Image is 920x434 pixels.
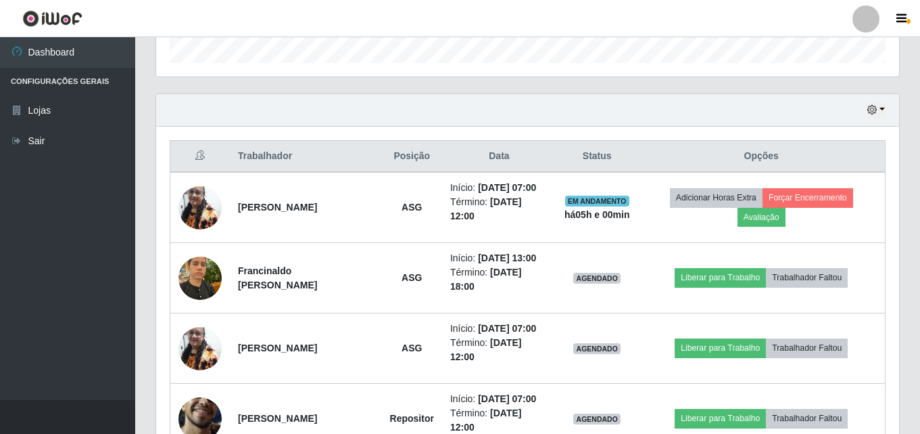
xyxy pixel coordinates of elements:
button: Trabalhador Faltou [766,268,848,287]
strong: [PERSON_NAME] [238,202,317,213]
li: Início: [450,322,548,336]
span: EM ANDAMENTO [565,196,629,207]
th: Posição [382,141,442,173]
img: 1743036619624.jpeg [178,249,222,307]
span: AGENDADO [573,273,621,284]
time: [DATE] 07:00 [478,393,536,404]
th: Data [442,141,556,173]
button: Avaliação [737,208,785,227]
li: Término: [450,195,548,223]
strong: ASG [402,343,422,353]
strong: há 05 h e 00 min [564,209,630,220]
button: Adicionar Horas Extra [670,188,762,207]
li: Término: [450,265,548,294]
time: [DATE] 13:00 [478,253,536,263]
button: Trabalhador Faltou [766,409,848,428]
strong: ASG [402,202,422,213]
th: Opções [637,141,885,173]
strong: [PERSON_NAME] [238,413,317,424]
th: Status [556,141,638,173]
button: Liberar para Trabalho [675,268,766,287]
img: CoreUI Logo [22,10,82,27]
strong: Francinaldo [PERSON_NAME] [238,265,317,290]
button: Trabalhador Faltou [766,339,848,357]
li: Início: [450,181,548,195]
li: Início: [450,251,548,265]
span: AGENDADO [573,414,621,425]
span: AGENDADO [573,343,621,354]
button: Liberar para Trabalho [675,409,766,428]
strong: [PERSON_NAME] [238,343,317,353]
time: [DATE] 07:00 [478,182,536,193]
img: 1723155569016.jpeg [178,320,222,377]
li: Início: [450,392,548,406]
li: Término: [450,336,548,364]
time: [DATE] 07:00 [478,323,536,334]
button: Forçar Encerramento [762,188,853,207]
strong: Repositor [390,413,434,424]
img: 1723155569016.jpeg [178,179,222,236]
button: Liberar para Trabalho [675,339,766,357]
strong: ASG [402,272,422,283]
th: Trabalhador [230,141,382,173]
